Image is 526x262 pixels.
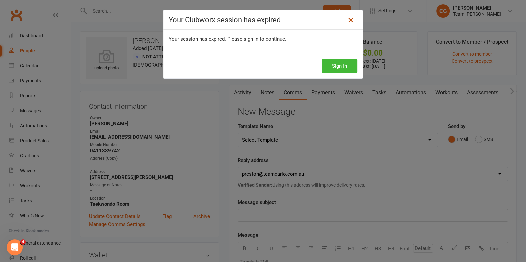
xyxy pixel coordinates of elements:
[20,239,26,245] span: 4
[169,16,357,24] h4: Your Clubworx session has expired
[345,15,356,25] a: Close
[169,36,286,42] span: Your session has expired. Please sign in to continue.
[7,239,23,255] iframe: Intercom live chat
[322,59,357,73] button: Sign In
